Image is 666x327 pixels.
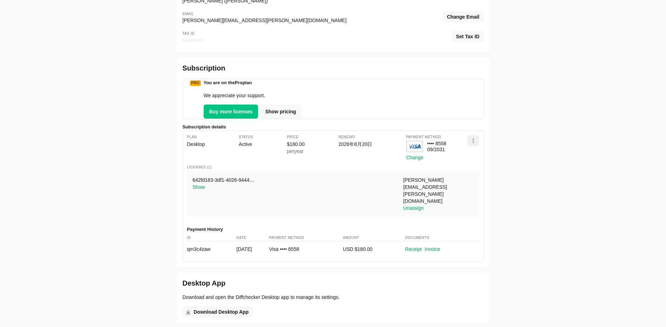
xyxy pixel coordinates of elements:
div: [PERSON_NAME][EMAIL_ADDRESS][PERSON_NAME][DOMAIN_NAME] [183,17,443,24]
img: Visa Logo [406,141,423,152]
td: Visa •••• 8558 [269,241,343,257]
div: Plan [187,135,205,141]
span: Set Tax ID [455,33,481,40]
div: Unknown [183,36,452,44]
button: Change Email [443,11,484,22]
div: Desktop [187,135,205,161]
button: Show [193,183,205,191]
div: Price [287,135,305,141]
th: Amount [343,236,405,241]
p: We appreciate your support. [204,92,302,99]
a: Receipt [405,246,422,252]
div: 2026年8月20日 [338,135,372,161]
div: $ 180.00 [287,135,305,161]
button: Unassign [403,205,424,212]
th: ID [187,236,237,241]
span: Change Email [446,13,481,20]
div: •••• 8558 09 / 2031 [427,141,447,154]
h3: You are on the Pro plan [204,79,302,86]
td: qm3c4zaw [187,241,237,257]
div: per year [287,148,305,155]
th: Payment Method [269,236,343,241]
div: [PERSON_NAME][EMAIL_ADDRESS][PERSON_NAME][DOMAIN_NAME] [403,176,474,212]
div: Renews [338,135,372,141]
th: Date [237,236,269,241]
span: Show pricing [264,108,297,115]
button: Buy more licenses [204,105,258,119]
td: [DATE] [237,241,269,257]
td: USD $ 180.00 [343,241,405,257]
button: Set Tax ID [452,31,484,42]
span: Buy more licenses [208,108,254,115]
h2: Payment History [187,226,479,233]
div: Active [239,141,253,148]
h2: Desktop App [183,278,484,288]
label: Tax ID [183,32,194,35]
h2: Subscription details [183,123,484,131]
button: Open dropdown [468,135,479,146]
div: Status [239,135,253,141]
th: Documents [405,236,479,241]
a: Download Desktop App [183,306,253,318]
div: 642fd183-3df1-4026-9444-90fc069ba527 [193,176,256,183]
label: Email [183,12,194,16]
p: Download and open the Diffchecker Desktop app to manage its settings. [183,294,484,301]
a: Show pricing [259,105,302,119]
h3: Licenses ( 1 ) [187,165,479,171]
div: Pro [190,80,201,86]
div: Payment Method [406,135,447,141]
span: Download Desktop App [192,308,250,315]
a: Invoice [425,246,440,252]
button: Change [406,154,423,161]
h2: Subscription [183,63,484,73]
